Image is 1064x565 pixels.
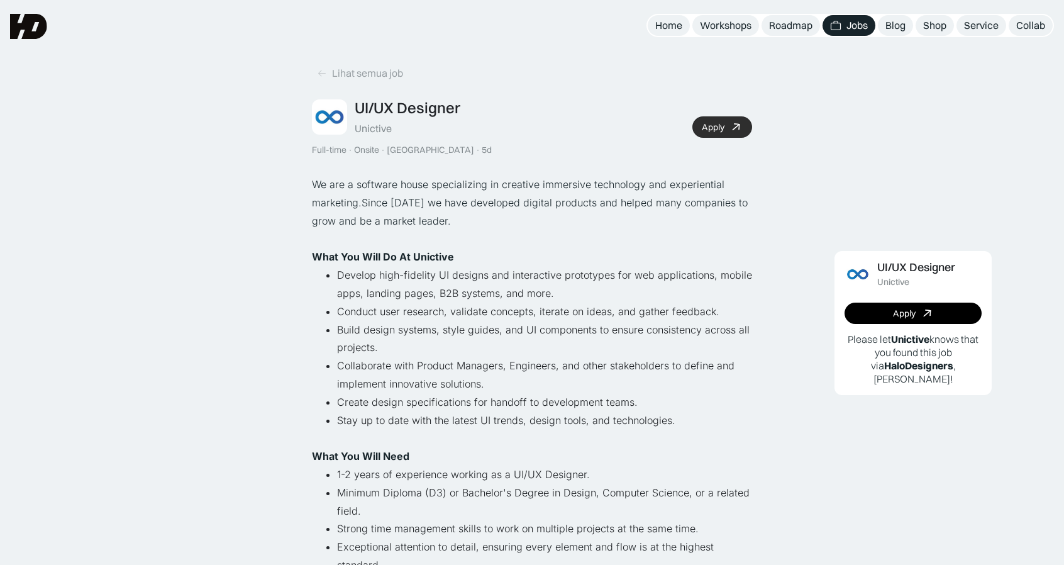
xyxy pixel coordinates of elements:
[312,99,347,135] img: Job Image
[702,122,724,133] div: Apply
[312,230,752,249] p: ‍
[1016,19,1045,32] div: Collab
[337,393,752,411] li: Create design specifications for handoff to development teams.
[877,277,909,288] div: Unictive
[893,308,916,319] div: Apply
[475,145,480,155] div: ·
[312,176,752,230] p: We are a software house specializing in creative immersive technology and experiential marketing....
[337,466,752,484] li: 1-2 years of experience working as a UI/UX Designer.
[337,520,752,538] li: Strong time management skills to work on multiple projects at the same time.
[354,145,379,155] div: Onsite
[312,63,408,84] a: Lihat semua job
[332,67,403,80] div: Lihat semua job
[916,15,954,36] a: Shop
[312,145,346,155] div: Full-time
[1009,15,1053,36] a: Collab
[700,19,751,32] div: Workshops
[482,145,492,155] div: 5d
[769,19,812,32] div: Roadmap
[337,303,752,321] li: Conduct user research, validate concepts, iterate on ideas, and gather feedback.
[877,261,955,274] div: UI/UX Designer
[337,321,752,357] li: Build design systems, style guides, and UI components to ensure consistency across all projects.
[337,411,752,448] li: Stay up to date with the latest UI trends, design tools, and technologies.
[387,145,474,155] div: [GEOGRAPHIC_DATA]
[648,15,690,36] a: Home
[823,15,875,36] a: Jobs
[878,15,913,36] a: Blog
[355,99,460,117] div: UI/UX Designer
[964,19,999,32] div: Service
[337,266,752,303] li: Develop high-fidelity UI designs and interactive prototypes for web applications, mobile apps, la...
[655,19,682,32] div: Home
[337,484,752,520] li: Minimum Diploma (D3) or Bachelor's Degree in Design, Computer Science, or a related field.
[692,116,752,138] a: Apply
[348,145,353,155] div: ·
[380,145,385,155] div: ·
[885,19,906,32] div: Blog
[845,303,982,324] a: Apply
[845,261,871,288] img: Job Image
[692,15,759,36] a: Workshops
[884,359,953,372] b: HaloDesigners
[956,15,1006,36] a: Service
[846,19,868,32] div: Jobs
[355,122,392,135] div: Unictive
[337,357,752,393] li: Collaborate with Product Managers, Engineers, and other stakeholders to define and implement inno...
[845,333,982,385] p: Please let knows that you found this job via , [PERSON_NAME]!
[312,250,454,263] strong: What You Will Do At Unictive
[312,450,409,462] strong: What You Will Need
[923,19,946,32] div: Shop
[762,15,820,36] a: Roadmap
[891,333,929,345] b: Unictive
